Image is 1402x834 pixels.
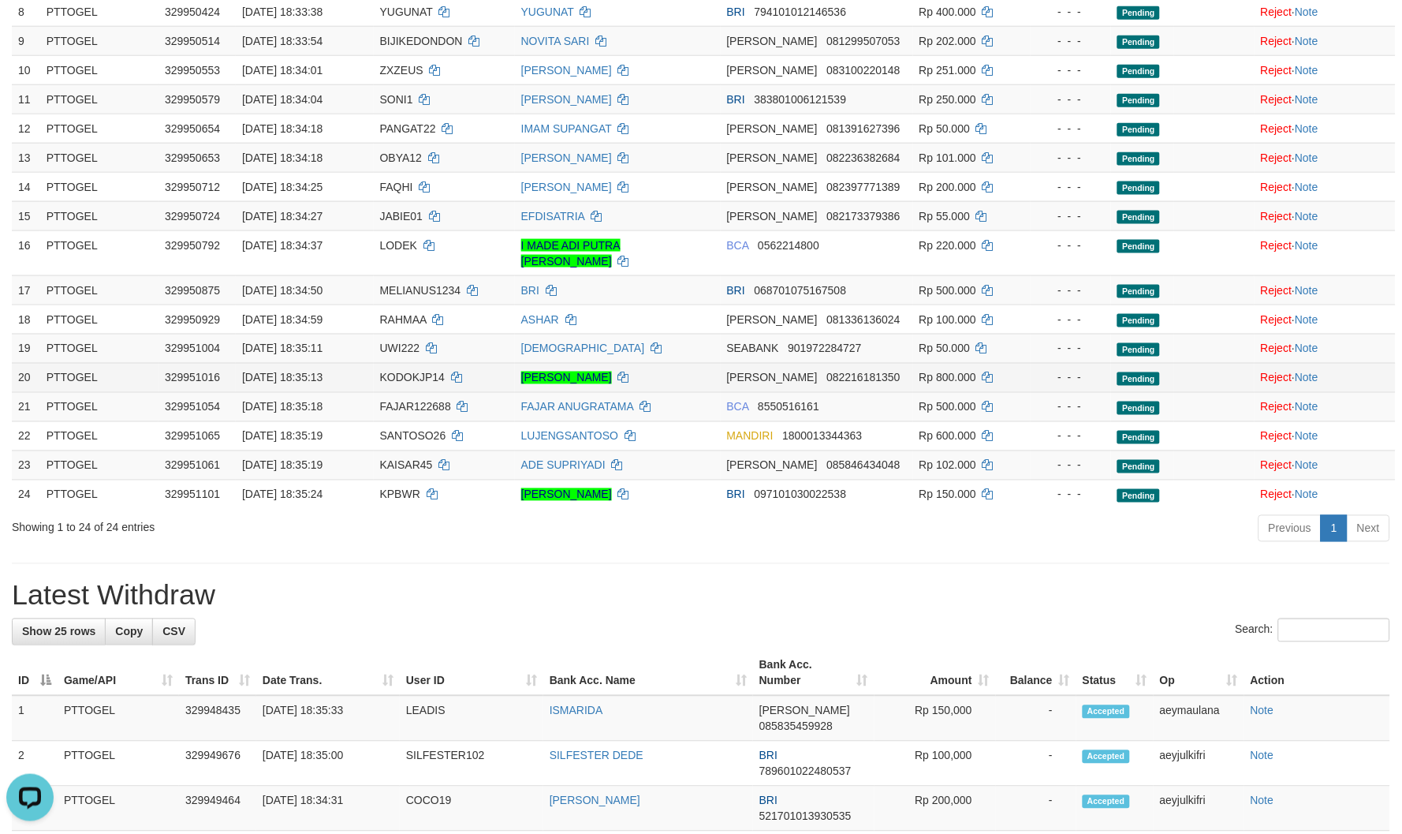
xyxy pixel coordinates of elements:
td: PTTOGEL [40,114,158,143]
span: Pending [1117,36,1160,49]
td: · [1255,55,1396,84]
span: [PERSON_NAME] [727,210,818,223]
span: Pending [1117,123,1160,137]
span: Copy 789601022480537 to clipboard [759,765,852,778]
span: [PERSON_NAME] [727,64,818,77]
span: BIJIKEDONDON [380,35,463,47]
td: · [1255,421,1396,451]
a: Note [1295,181,1318,193]
td: PTTOGEL [40,172,158,201]
td: aeyjulkifri [1154,742,1244,787]
a: Note [1295,6,1318,18]
span: ZXZEUS [380,64,423,77]
a: [PERSON_NAME] [521,181,612,193]
span: 329950579 [165,93,220,106]
span: Rp 500.000 [919,401,976,413]
span: 329950929 [165,313,220,326]
span: BRI [759,795,777,807]
a: Note [1295,284,1318,297]
th: Bank Acc. Number: activate to sort column ascending [753,651,874,696]
span: 329951061 [165,459,220,472]
span: [DATE] 18:33:54 [242,35,323,47]
td: · [1255,84,1396,114]
a: Reject [1261,401,1292,413]
a: [PERSON_NAME] [521,488,612,501]
a: Reject [1261,64,1292,77]
span: Rp 251.000 [919,64,976,77]
span: Copy 794101012146536 to clipboard [755,6,847,18]
a: Reject [1261,35,1292,47]
td: PTTOGEL [58,696,179,742]
td: 21 [12,392,40,421]
a: Reject [1261,372,1292,384]
td: [DATE] 18:34:31 [256,787,400,832]
span: [PERSON_NAME] [727,151,818,164]
th: Trans ID: activate to sort column ascending [179,651,256,696]
span: Rp 150.000 [919,488,976,501]
td: 12 [12,114,40,143]
span: [PERSON_NAME] [759,705,850,717]
div: - - - [1037,487,1105,503]
td: PTTOGEL [58,742,179,787]
span: Copy 8550516161 to clipboard [758,401,819,413]
div: - - - [1037,312,1105,327]
span: BRI [727,6,745,18]
span: Copy 085846434048 to clipboard [826,459,900,472]
td: · [1255,305,1396,334]
span: [DATE] 18:35:24 [242,488,323,501]
a: Note [1295,342,1318,355]
span: KPBWR [380,488,420,501]
a: SILFESTER DEDE [550,750,643,762]
span: Copy 083100220148 to clipboard [826,64,900,77]
span: 329951004 [165,342,220,355]
a: Reject [1261,151,1292,164]
span: KODOKJP14 [380,372,445,384]
td: 10 [12,55,40,84]
th: ID: activate to sort column descending [12,651,58,696]
td: · [1255,143,1396,172]
a: ISMARIDA [550,705,603,717]
th: Action [1244,651,1390,696]
span: [DATE] 18:34:59 [242,313,323,326]
a: Reject [1261,342,1292,355]
span: BRI [727,488,745,501]
label: Search: [1236,619,1390,642]
a: [PERSON_NAME] [521,372,612,384]
span: [DATE] 18:35:19 [242,459,323,472]
div: - - - [1037,282,1105,298]
td: LEADIS [400,696,543,742]
span: BRI [759,750,777,762]
div: - - - [1037,92,1105,107]
span: Rp 100.000 [919,313,976,326]
td: - [996,742,1076,787]
td: 2 [12,742,58,787]
span: 329951054 [165,401,220,413]
span: [DATE] 18:34:18 [242,151,323,164]
td: 13 [12,143,40,172]
td: · [1255,172,1396,201]
span: SANTOSO26 [380,430,446,443]
td: PTTOGEL [40,392,158,421]
td: 17 [12,275,40,305]
td: 329949676 [179,742,256,787]
a: Note [1295,35,1318,47]
div: - - - [1037,208,1105,224]
a: [PERSON_NAME] [550,795,640,807]
span: PANGAT22 [380,122,436,135]
span: MANDIRI [727,430,774,443]
span: SEABANK [727,342,779,355]
span: FAJAR122688 [380,401,451,413]
button: Open LiveChat chat widget [6,6,54,54]
td: · [1255,201,1396,230]
span: BCA [727,239,749,252]
span: Rp 202.000 [919,35,976,47]
span: Rp 800.000 [919,372,976,384]
span: [PERSON_NAME] [727,122,818,135]
span: Copy 082216181350 to clipboard [826,372,900,384]
span: Pending [1117,431,1160,444]
a: Reject [1261,239,1292,252]
span: 329950424 [165,6,220,18]
td: [DATE] 18:35:33 [256,696,400,742]
td: PTTOGEL [40,451,158,480]
td: 16 [12,230,40,275]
